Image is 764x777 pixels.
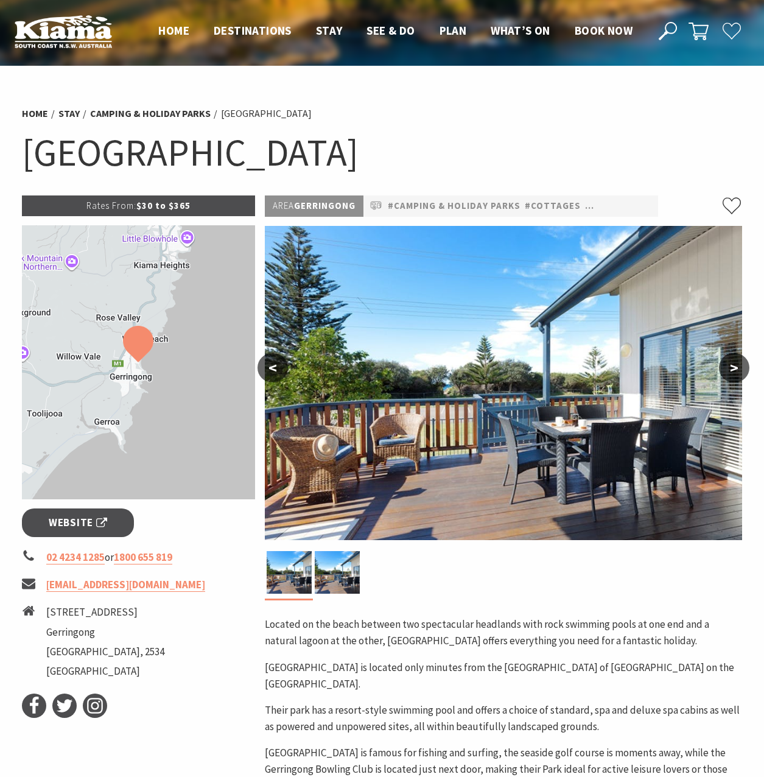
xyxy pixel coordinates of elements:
li: [GEOGRAPHIC_DATA] [221,106,312,122]
img: Cabin deck at Werri Beach Holiday Park [267,551,312,594]
li: Gerringong [46,624,164,641]
button: < [258,353,288,382]
a: Website [22,508,135,537]
span: Book now [575,23,633,38]
a: Camping & Holiday Parks [90,107,211,120]
li: [STREET_ADDRESS] [46,604,164,621]
p: Gerringong [265,195,363,217]
span: Stay [316,23,343,38]
a: Stay [58,107,80,120]
nav: Main Menu [146,21,645,41]
p: Their park has a resort-style swimming pool and offers a choice of standard, spa and deluxe spa c... [265,702,742,735]
span: Destinations [214,23,292,38]
a: #Pet Friendly [585,199,656,214]
p: Located on the beach between two spectacular headlands with rock swimming pools at one end and a ... [265,616,742,649]
a: #Cottages [525,199,581,214]
a: Home [22,107,48,120]
span: Home [158,23,189,38]
li: [GEOGRAPHIC_DATA], 2534 [46,644,164,660]
span: Website [49,515,107,531]
h1: [GEOGRAPHIC_DATA] [22,128,743,177]
a: #Camping & Holiday Parks [388,199,520,214]
span: Area [273,200,294,211]
li: or [22,549,256,566]
span: See & Do [366,23,415,38]
img: Kiama Logo [15,15,112,48]
span: Rates From: [86,200,136,211]
p: [GEOGRAPHIC_DATA] is located only minutes from the [GEOGRAPHIC_DATA] of [GEOGRAPHIC_DATA] on the ... [265,659,742,692]
a: [EMAIL_ADDRESS][DOMAIN_NAME] [46,578,205,592]
p: $30 to $365 [22,195,256,216]
img: Cabin deck at Werri Beach Holiday Park [315,551,360,594]
span: Plan [440,23,467,38]
img: Cabin deck at Werri Beach Holiday Park [265,226,742,540]
a: 02 4234 1285 [46,550,105,564]
button: > [719,353,749,382]
a: 1800 655 819 [114,550,172,564]
li: [GEOGRAPHIC_DATA] [46,663,164,680]
span: What’s On [491,23,550,38]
